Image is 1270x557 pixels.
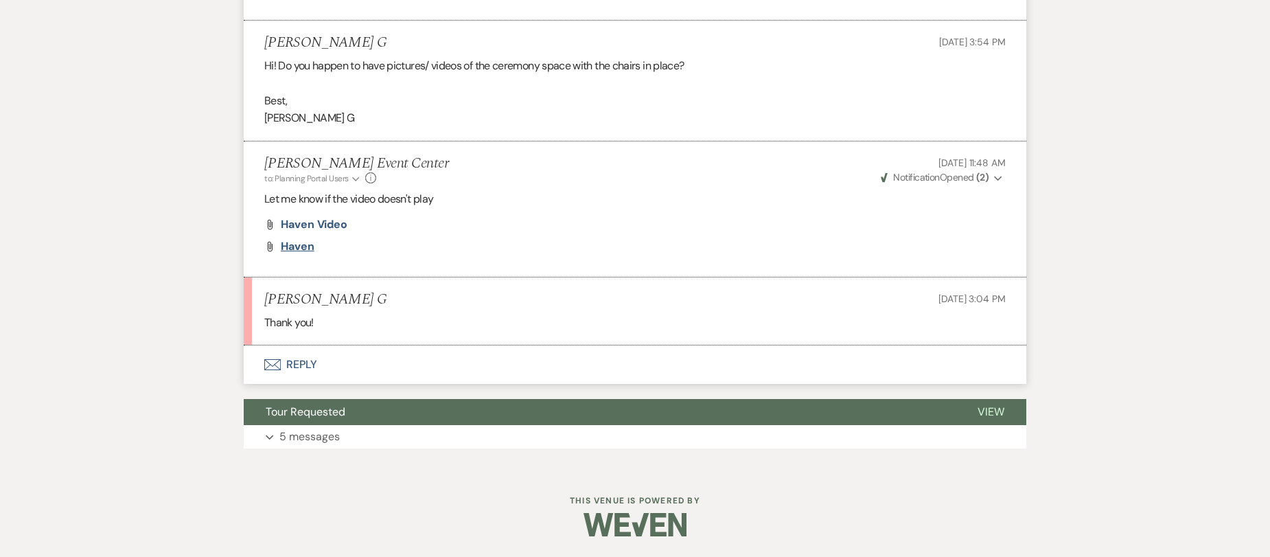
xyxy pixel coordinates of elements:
button: NotificationOpened (2) [879,170,1006,185]
h5: [PERSON_NAME] G [264,34,387,52]
a: Haven [281,241,314,252]
p: 5 messages [279,428,340,446]
span: View [978,405,1004,419]
div: Hi! Do you happen to have pictures/ videos of the ceremony space with the chairs in place? Best, ... [264,57,1006,127]
button: Tour Requested [244,399,956,425]
p: Let me know if the video doesn't play [264,190,1006,208]
span: to: Planning Portal Users [264,173,349,184]
h5: [PERSON_NAME] G [264,291,387,308]
button: 5 messages [244,425,1026,448]
span: Opened [881,171,989,183]
span: Tour Requested [266,405,345,419]
span: Haven Video [281,217,347,231]
img: Weven Logo [584,501,686,549]
button: to: Planning Portal Users [264,172,362,185]
span: [DATE] 11:48 AM [938,157,1006,169]
h5: [PERSON_NAME] Event Center [264,155,448,172]
span: Notification [893,171,939,183]
strong: ( 2 ) [976,171,989,183]
span: [DATE] 3:04 PM [938,293,1006,305]
button: View [956,399,1026,425]
span: [DATE] 3:54 PM [939,36,1006,48]
div: Thank you! [264,314,1006,332]
span: Haven [281,239,314,253]
button: Reply [244,345,1026,384]
a: Haven Video [281,219,347,230]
